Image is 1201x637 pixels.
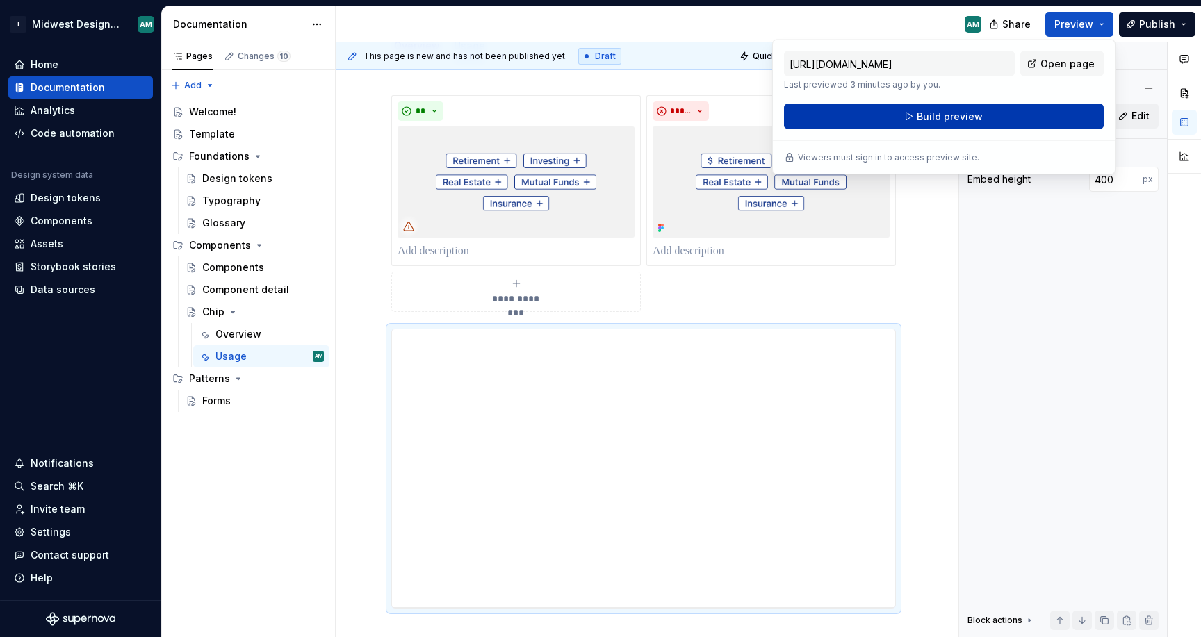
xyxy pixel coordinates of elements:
[1139,17,1175,31] span: Publish
[31,58,58,72] div: Home
[917,110,983,124] span: Build preview
[8,521,153,543] a: Settings
[31,283,95,297] div: Data sources
[8,567,153,589] button: Help
[31,571,53,585] div: Help
[193,345,329,367] a: UsageAM
[180,190,329,212] a: Typography
[8,279,153,301] a: Data sources
[31,525,71,539] div: Settings
[31,191,101,205] div: Design tokens
[1040,57,1095,71] span: Open page
[180,256,329,279] a: Components
[31,81,105,94] div: Documentation
[8,256,153,278] a: Storybook stories
[189,127,235,141] div: Template
[753,51,812,62] span: Quick preview
[238,51,291,62] div: Changes
[784,104,1104,129] button: Build preview
[202,394,231,408] div: Forms
[363,51,567,62] span: This page is new and has not been published yet.
[1020,51,1104,76] a: Open page
[202,283,289,297] div: Component detail
[1111,104,1159,129] button: Edit
[189,105,236,119] div: Welcome!
[31,260,116,274] div: Storybook stories
[167,234,329,256] div: Components
[202,305,224,319] div: Chip
[8,187,153,209] a: Design tokens
[31,479,83,493] div: Search ⌘K
[1002,17,1031,31] span: Share
[798,152,979,163] p: Viewers must sign in to access preview site.
[31,104,75,117] div: Analytics
[10,16,26,33] div: T
[967,611,1035,630] div: Block actions
[189,149,250,163] div: Foundations
[1131,109,1150,123] span: Edit
[167,123,329,145] a: Template
[982,12,1040,37] button: Share
[8,210,153,232] a: Components
[8,122,153,144] a: Code automation
[32,17,121,31] div: Midwest Design System
[8,76,153,99] a: Documentation
[193,323,329,345] a: Overview
[167,101,329,123] a: Welcome!
[11,169,93,181] div: Design system data
[1045,12,1113,37] button: Preview
[8,99,153,122] a: Analytics
[31,237,63,251] div: Assets
[167,367,329,390] div: Patterns
[3,9,158,39] button: TMidwest Design SystemAM
[735,47,819,66] button: Quick preview
[180,212,329,234] a: Glossary
[202,216,245,230] div: Glossary
[8,233,153,255] a: Assets
[167,101,329,412] div: Page tree
[202,260,264,274] div: Components
[31,214,92,228] div: Components
[784,79,1015,90] p: Last previewed 3 minutes ago by you.
[172,51,213,62] div: Pages
[180,167,329,190] a: Design tokens
[202,194,261,208] div: Typography
[1054,17,1093,31] span: Preview
[653,126,890,238] img: d7f7ace0-e591-4656-b48e-e9e3beb022b2.png
[167,145,329,167] div: Foundations
[184,80,202,91] span: Add
[967,172,1031,186] div: Embed height
[31,502,85,516] div: Invite team
[31,548,109,562] div: Contact support
[8,475,153,497] button: Search ⌘K
[215,349,247,363] div: Usage
[8,53,153,76] a: Home
[180,390,329,412] a: Forms
[180,301,329,323] a: Chip
[8,452,153,474] button: Notifications
[189,238,251,252] div: Components
[595,51,616,62] span: Draft
[173,17,304,31] div: Documentation
[8,498,153,520] a: Invite team
[967,19,979,30] div: AM
[1119,12,1195,37] button: Publish
[215,327,261,341] div: Overview
[1089,167,1143,192] input: 100
[180,279,329,301] a: Component detail
[31,126,115,140] div: Code automation
[31,456,94,470] div: Notifications
[140,19,152,30] div: AM
[277,51,291,62] span: 10
[398,126,635,238] img: d11c466f-45a2-4885-9507-d80a12e8e9a2.png
[8,544,153,566] button: Contact support
[202,172,272,185] div: Design tokens
[46,612,115,626] svg: Supernova Logo
[315,349,322,363] div: AM
[189,372,230,386] div: Patterns
[1143,174,1153,185] p: px
[167,76,219,95] button: Add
